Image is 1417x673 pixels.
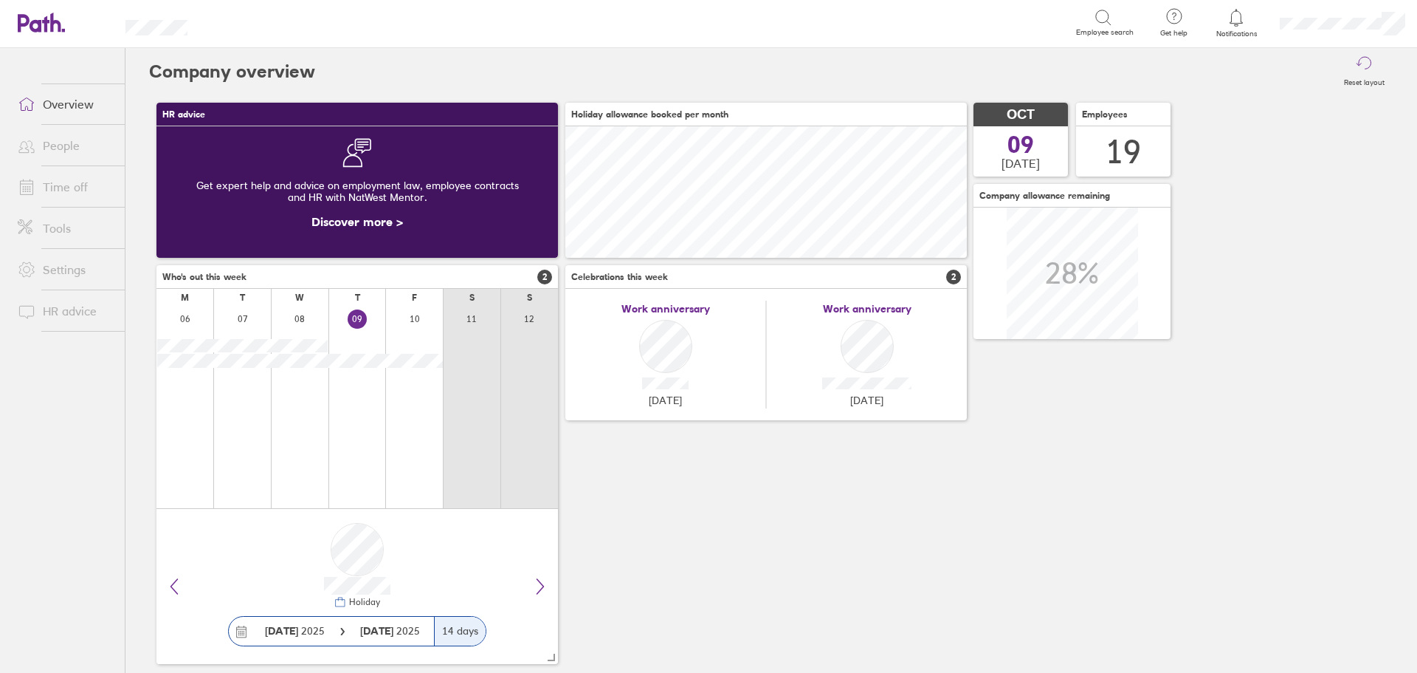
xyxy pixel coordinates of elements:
strong: [DATE] [360,624,396,638]
span: [DATE] [850,394,883,406]
span: Notifications [1213,30,1261,38]
div: T [240,293,245,303]
a: Tools [6,213,125,243]
span: 2 [537,270,552,284]
a: Notifications [1213,7,1261,38]
div: M [181,293,189,303]
span: OCT [1007,107,1035,123]
div: Holiday [346,597,380,607]
a: Discover more > [311,214,403,229]
label: Reset layout [1335,74,1393,87]
span: 09 [1007,133,1034,157]
span: [DATE] [649,394,682,406]
span: 2 [946,270,961,284]
div: S [469,293,475,303]
a: Settings [6,255,125,284]
span: [DATE] [1001,157,1040,170]
div: F [412,293,417,303]
a: HR advice [6,296,125,326]
a: People [6,131,125,160]
h2: Company overview [149,48,315,95]
span: Holiday allowance booked per month [571,109,728,120]
div: Search [227,16,265,29]
span: Employee search [1076,28,1134,37]
a: Overview [6,89,125,119]
strong: [DATE] [265,624,298,638]
span: HR advice [162,109,205,120]
div: Get expert help and advice on employment law, employee contracts and HR with NatWest Mentor. [168,168,546,215]
div: 19 [1106,133,1141,171]
span: Who's out this week [162,272,246,282]
span: Work anniversary [823,303,911,315]
div: W [295,293,304,303]
span: 2025 [265,625,325,637]
span: Get help [1150,29,1198,38]
span: 2025 [360,625,420,637]
a: Time off [6,172,125,202]
button: Reset layout [1335,48,1393,95]
div: T [355,293,360,303]
span: Celebrations this week [571,272,668,282]
span: Work anniversary [621,303,710,315]
span: Company allowance remaining [979,191,1110,201]
span: Employees [1082,109,1128,120]
div: S [527,293,532,303]
div: 14 days [434,617,486,646]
